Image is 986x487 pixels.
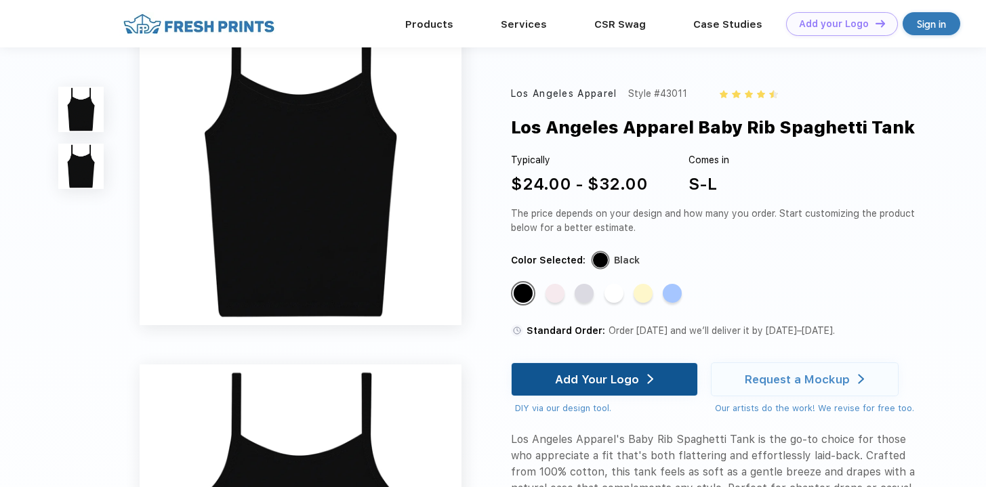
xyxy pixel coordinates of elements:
a: Sign in [903,12,960,35]
img: DT [876,20,885,27]
div: Baby Yellow [634,284,653,303]
div: $24.00 - $32.00 [511,172,648,196]
img: yellow_star.svg [720,90,728,98]
img: yellow_star.svg [757,90,765,98]
div: DIY via our design tool. [515,402,698,415]
img: white arrow [858,374,864,384]
div: Baby Blue [663,284,682,303]
div: Los Angeles Apparel [511,87,617,101]
img: white arrow [647,374,653,384]
div: Light Pink [546,284,564,303]
img: func=resize&h=640 [140,3,461,325]
img: half_yellow_star.svg [769,90,777,98]
div: White [604,284,623,303]
div: Black [614,253,640,268]
div: Request a Mockup [745,373,850,386]
div: Typically [511,153,648,167]
div: Add Your Logo [555,373,639,386]
img: yellow_star.svg [732,90,740,98]
img: standard order [511,324,523,337]
img: func=resize&h=100 [58,144,104,189]
div: S-L [689,172,717,196]
div: Style #43011 [628,87,687,101]
div: Color Selected: [511,253,586,268]
div: Add your Logo [799,18,869,30]
span: Order [DATE] and we’ll deliver it by [DATE]–[DATE]. [609,325,835,336]
img: func=resize&h=100 [58,87,104,132]
span: Standard Order: [527,325,605,336]
div: Our artists do the work! We revise for free too. [715,402,914,415]
div: Sign in [917,16,946,32]
div: Black [514,284,533,303]
div: Comes in [689,153,729,167]
div: The price depends on your design and how many you order. Start customizing the product below for ... [511,207,916,235]
div: Taro [575,284,594,303]
a: Products [405,18,453,30]
img: fo%20logo%202.webp [119,12,279,36]
div: Los Angeles Apparel Baby Rib Spaghetti Tank [511,114,915,140]
img: yellow_star.svg [745,90,753,98]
